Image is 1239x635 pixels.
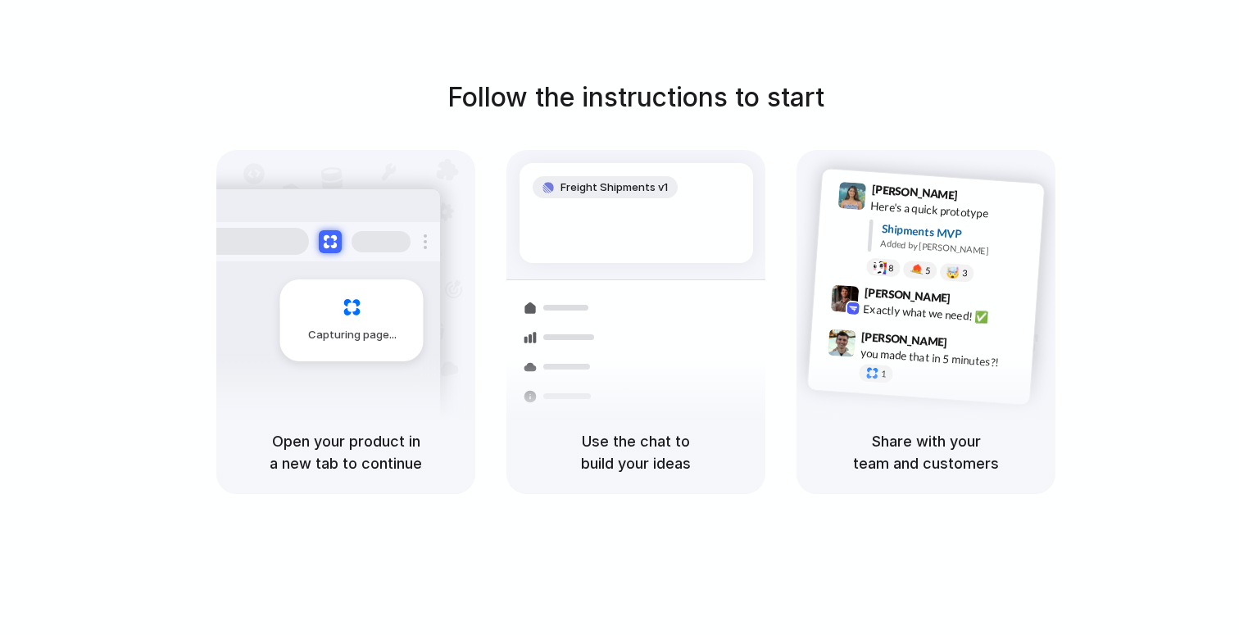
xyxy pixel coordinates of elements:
span: [PERSON_NAME] [864,283,951,306]
span: 9:42 AM [955,291,989,311]
span: 8 [888,263,894,272]
h5: Use the chat to build your ideas [526,430,746,474]
span: 3 [962,269,968,278]
div: Shipments MVP [881,220,1032,247]
span: 9:47 AM [952,335,986,355]
div: Here's a quick prototype [870,197,1034,225]
div: Added by [PERSON_NAME] [880,237,1031,261]
h5: Share with your team and customers [816,430,1036,474]
span: [PERSON_NAME] [861,327,948,351]
span: Capturing page [308,327,399,343]
span: 1 [881,370,887,379]
h1: Follow the instructions to start [447,78,824,117]
div: 🤯 [946,266,960,279]
span: [PERSON_NAME] [871,180,958,204]
span: Freight Shipments v1 [560,179,668,196]
div: you made that in 5 minutes?! [860,344,1023,372]
div: Exactly what we need! ✅ [863,300,1027,328]
span: 5 [925,265,931,274]
span: 9:41 AM [963,188,996,207]
h5: Open your product in a new tab to continue [236,430,456,474]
